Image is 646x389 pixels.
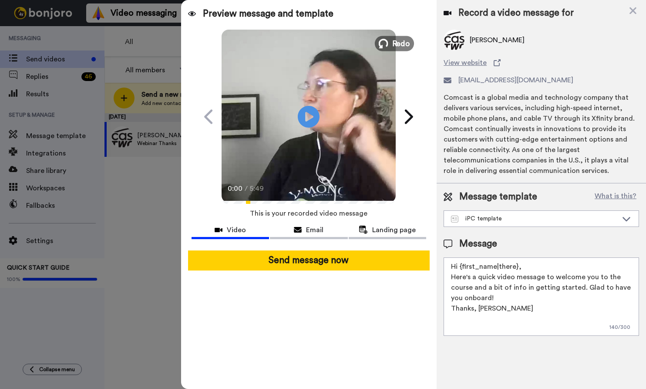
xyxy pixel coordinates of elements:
[228,183,243,194] span: 0:00
[458,75,573,85] span: [EMAIL_ADDRESS][DOMAIN_NAME]
[306,225,323,235] span: Email
[444,58,487,68] span: View website
[444,58,639,68] a: View website
[249,183,265,194] span: 5:49
[444,92,639,176] div: Comcast is a global media and technology company that delivers various services, including high-s...
[250,204,367,223] span: This is your recorded video message
[245,183,248,194] span: /
[459,237,497,250] span: Message
[451,216,458,223] img: Message-temps.svg
[372,225,416,235] span: Landing page
[188,250,430,271] button: Send message now
[451,214,618,223] div: iPC template
[459,190,537,203] span: Message template
[592,190,639,203] button: What is this?
[444,257,639,336] textarea: Hi {first_name|there}, Here's a quick video message to welcome you to the course and a bit of inf...
[227,225,246,235] span: Video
